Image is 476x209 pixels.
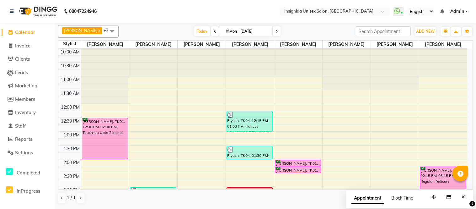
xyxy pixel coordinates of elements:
div: 1:00 PM [62,132,81,138]
span: Staff [15,123,26,129]
span: [PERSON_NAME] [371,41,419,48]
a: Invoice [2,42,53,50]
span: Leads [15,69,28,75]
span: ADD NEW [416,29,435,34]
span: Settings [15,150,33,156]
span: [PERSON_NAME] [274,41,322,48]
div: 11:30 AM [59,90,81,97]
a: Inventory [2,109,53,116]
div: 3:00 PM [62,187,81,194]
span: Marketing [15,83,37,89]
span: Completed [17,170,40,176]
span: Invoice [15,43,30,49]
span: Appointment [351,193,384,204]
span: Reports [15,136,32,142]
iframe: chat widget [450,184,470,203]
a: Staff [2,123,53,130]
span: Calendar [15,29,35,35]
span: [PERSON_NAME] [64,28,98,33]
a: Leads [2,69,53,76]
span: +7 [104,28,113,33]
span: Members [15,96,35,102]
input: Search Appointment [356,26,411,36]
div: 12:30 PM [60,118,81,124]
span: Today [194,26,210,36]
span: [PERSON_NAME] [323,41,371,48]
span: [PERSON_NAME] [178,41,226,48]
b: 08047224946 [69,3,97,20]
a: Reports [2,136,53,143]
span: [PERSON_NAME] [129,41,177,48]
span: [PERSON_NAME] [81,41,129,48]
span: 1 / 1 [67,195,76,201]
button: ADD NEW [414,27,436,36]
span: [PERSON_NAME] [226,41,274,48]
div: 1:30 PM [62,146,81,152]
span: Clients [15,56,30,62]
div: 2:00 PM [62,159,81,166]
div: [PERSON_NAME], TK01, 12:30 PM-02:00 PM, Touch-up Upto 2 inches [82,118,128,159]
span: [PERSON_NAME] [419,41,467,48]
div: 11:00 AM [59,76,81,83]
img: logo [16,3,59,20]
div: 12:00 PM [60,104,81,111]
a: Settings [2,149,53,157]
div: Stylist [58,41,81,47]
div: 2:30 PM [62,173,81,180]
a: x [98,28,100,33]
div: [PERSON_NAME], TK01, 02:15 PM-03:15 PM, Regular Pedicure [420,167,466,194]
a: Clients [2,56,53,63]
div: [PERSON_NAME], TK01, 02:00 PM-02:15 PM, Eyebrow [275,160,321,166]
div: Piyush, TK04, 12:15 PM-01:00 PM, Haircut [DEMOGRAPHIC_DATA] [227,111,272,131]
a: Calendar [2,29,53,36]
div: [PERSON_NAME], TK01, 02:15 PM-02:30 PM, [GEOGRAPHIC_DATA] [275,167,321,173]
a: Marketing [2,82,53,90]
span: Inventory [15,109,36,115]
div: 10:30 AM [59,63,81,69]
div: 10:00 AM [59,49,81,55]
span: Mon [224,29,238,34]
input: 2025-09-01 [238,27,270,36]
a: Members [2,96,53,103]
div: Piyush, TK04, 01:30 PM-02:00 PM, [PERSON_NAME] Trim & Crafting [227,146,272,159]
span: Block Time [391,195,413,201]
span: Admin [450,8,464,15]
span: InProgress [17,188,40,194]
